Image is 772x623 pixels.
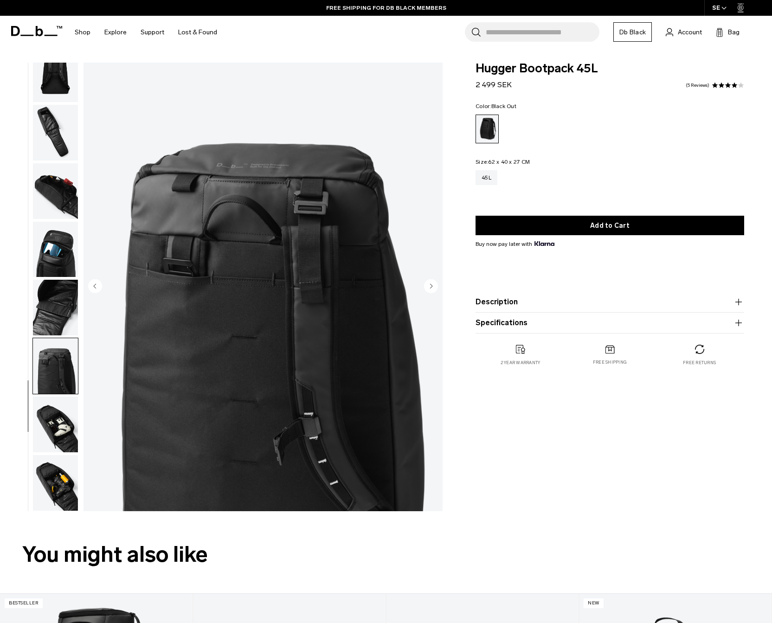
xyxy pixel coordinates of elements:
a: 45L [476,170,497,185]
button: Hugger Bootpack 45L Black Out [32,338,78,394]
h2: You might also like [22,538,750,571]
img: Hugger Bootpack 45L Black Out [33,338,78,394]
a: Db Black [613,22,652,42]
img: Hugger Bootpack 45L Black Out [33,455,78,511]
p: 2 year warranty [501,360,540,366]
button: Bag [716,26,740,38]
p: Bestseller [5,598,43,608]
span: 2 499 SEK [476,80,512,89]
button: Add to Cart [476,216,744,235]
img: {"height" => 20, "alt" => "Klarna"} [534,241,554,246]
legend: Size: [476,159,530,165]
img: Hugger Bootpack 45L Black Out [84,63,443,511]
li: 9 / 11 [84,63,443,511]
img: Hugger Bootpack 45L Black Out [33,280,78,335]
p: Free shipping [593,359,627,366]
span: 62 x 40 x 27 CM [488,159,530,165]
span: Bag [728,27,740,37]
img: Hugger Bootpack 45L Black Out [33,163,78,219]
button: Hugger Bootpack 45L Black Out [32,279,78,336]
nav: Main Navigation [68,16,224,49]
button: Specifications [476,317,744,328]
img: Hugger Bootpack 45L Black Out [33,105,78,161]
span: Hugger Bootpack 45L [476,63,744,75]
button: Next slide [424,279,438,295]
button: Hugger Bootpack 45L Black Out [32,163,78,219]
a: 5 reviews [686,83,709,88]
a: FREE SHIPPING FOR DB BLACK MEMBERS [326,4,446,12]
a: Support [141,16,164,49]
button: Previous slide [88,279,102,295]
img: Hugger Bootpack 45L Black Out [33,46,78,102]
span: Account [678,27,702,37]
a: Account [666,26,702,38]
a: Explore [104,16,127,49]
button: Description [476,296,744,308]
button: Hugger Bootpack 45L Black Out [32,221,78,278]
img: Hugger Bootpack 45L Black Out [33,222,78,277]
img: Hugger Bootpack 45L Black Out [33,397,78,452]
span: Black Out [491,103,516,109]
p: New [584,598,604,608]
a: Shop [75,16,90,49]
button: Hugger Bootpack 45L Black Out [32,455,78,511]
legend: Color: [476,103,516,109]
p: Free returns [683,360,716,366]
button: Hugger Bootpack 45L Black Out [32,104,78,161]
a: Lost & Found [178,16,217,49]
span: Buy now pay later with [476,240,554,248]
button: Hugger Bootpack 45L Black Out [32,396,78,453]
button: Hugger Bootpack 45L Black Out [32,46,78,103]
a: Black Out [476,115,499,143]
